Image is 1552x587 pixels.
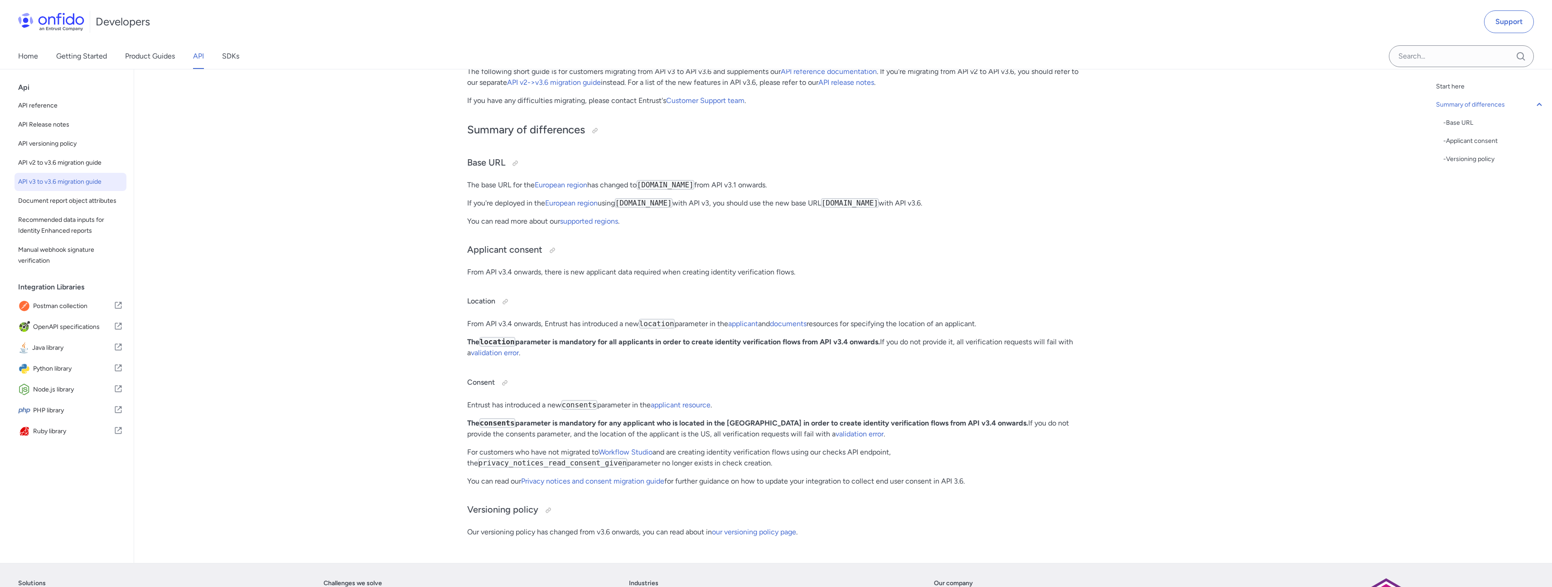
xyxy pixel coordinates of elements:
h4: Location [467,294,1083,309]
div: - Versioning policy [1443,154,1545,165]
a: supported regions [560,217,618,225]
span: Node.js library [33,383,114,396]
p: The base URL for the has changed to from API v3.1 onwards. [467,180,1083,191]
p: From API v3.4 onwards, Entrust has introduced a new parameter in the and resources for specifying... [467,318,1083,329]
a: API Release notes [15,116,126,134]
img: IconNode.js library [18,383,33,396]
a: documents [770,319,807,328]
a: Getting Started [56,44,107,69]
a: IconPHP libraryPHP library [15,401,126,421]
p: If you do not provide the consents parameter, and the location of the applicant is the US, all ve... [467,418,1083,440]
a: applicant [728,319,758,328]
div: Api [18,78,130,97]
p: For customers who have not migrated to and are creating identity verification flows using our che... [467,447,1083,469]
span: API Release notes [18,119,123,130]
a: Workflow Studio [599,448,653,456]
code: [DOMAIN_NAME] [615,198,672,208]
h3: Base URL [467,156,1083,171]
strong: The parameter is mandatory for any applicant who is located in the [GEOGRAPHIC_DATA] in order to ... [467,419,1028,427]
a: IconOpenAPI specificationsOpenAPI specifications [15,317,126,337]
a: European region [545,199,598,207]
a: API reference documentation [781,67,877,76]
h3: Applicant consent [467,243,1083,258]
div: Start here [1436,81,1545,92]
a: Recommended data inputs for Identity Enhanced reports [15,211,126,240]
a: IconJava libraryJava library [15,338,126,358]
img: IconRuby library [18,425,33,438]
a: API v3 to v3.6 migration guide [15,173,126,191]
a: Customer Support team [666,96,745,105]
a: Manual webhook signature verification [15,241,126,270]
span: Document report object attributes [18,196,123,206]
h2: Summary of differences [467,122,1083,138]
span: Ruby library [33,425,114,438]
code: consents [561,400,597,410]
img: IconPython library [18,362,33,375]
a: applicant resource [651,401,711,409]
a: API versioning policy [15,135,126,153]
code: consents [479,418,515,428]
span: PHP library [33,404,114,417]
span: API v2 to v3.6 migration guide [18,157,123,168]
p: You can read our for further guidance on how to update your integration to collect end user conse... [467,476,1083,487]
a: Document report object attributes [15,192,126,210]
a: API v2 to v3.6 migration guide [15,154,126,172]
a: IconNode.js libraryNode.js library [15,380,126,400]
code: location [639,319,675,328]
span: API reference [18,100,123,111]
div: Integration Libraries [18,278,130,296]
a: API reference [15,97,126,115]
code: [DOMAIN_NAME] [637,180,694,190]
span: Manual webhook signature verification [18,245,123,266]
span: Python library [33,362,114,375]
p: Entrust has introduced a new parameter in the . [467,400,1083,411]
h1: Developers [96,15,150,29]
a: -Base URL [1443,117,1545,128]
span: OpenAPI specifications [33,321,114,333]
a: Summary of differences [1436,99,1545,110]
p: You can read more about our . [467,216,1083,227]
a: SDKs [222,44,239,69]
div: - Applicant consent [1443,136,1545,147]
p: Our versioning policy has changed from v3.6 onwards, you can read about in . [467,527,1083,538]
a: Privacy notices and consent migration guide [521,477,664,485]
a: API release notes [818,78,874,87]
p: From API v3.4 onwards, there is new applicant data required when creating identity verification f... [467,267,1083,278]
a: Home [18,44,38,69]
h3: Versioning policy [467,503,1083,518]
img: IconPHP library [18,404,33,417]
a: validation error [836,430,884,438]
p: If you do not provide it, all verification requests will fail with a . [467,337,1083,358]
h4: Consent [467,376,1083,390]
a: European region [535,181,587,189]
span: Java library [32,342,114,354]
strong: The parameter is mandatory for all applicants in order to create identity verification flows from... [467,338,880,346]
a: Support [1484,10,1534,33]
img: IconJava library [18,342,32,354]
a: API [193,44,204,69]
a: IconRuby libraryRuby library [15,421,126,441]
code: location [479,337,515,347]
a: API v2->v3.6 migration guide [507,78,601,87]
img: IconPostman collection [18,300,33,313]
code: [DOMAIN_NAME] [821,198,879,208]
input: Onfido search input field [1389,45,1534,67]
img: IconOpenAPI specifications [18,321,33,333]
a: our versioning policy page [712,528,796,536]
p: The following short guide is for customers migrating from API v3 to API v3.6 and supplements our ... [467,66,1083,88]
a: validation error [471,348,519,357]
a: -Applicant consent [1443,136,1545,147]
a: IconPython libraryPython library [15,359,126,379]
a: -Versioning policy [1443,154,1545,165]
span: Recommended data inputs for Identity Enhanced reports [18,215,123,236]
img: Onfido Logo [18,13,84,31]
p: If you're deployed in the using with API v3, you should use the new base URL with API v3.6. [467,198,1083,209]
div: - Base URL [1443,117,1545,128]
span: API v3 to v3.6 migration guide [18,176,123,187]
p: If you have any difficulties migrating, please contact Entrust's . [467,95,1083,106]
a: IconPostman collectionPostman collection [15,296,126,316]
span: Postman collection [33,300,114,313]
a: Product Guides [125,44,175,69]
span: API versioning policy [18,138,123,149]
